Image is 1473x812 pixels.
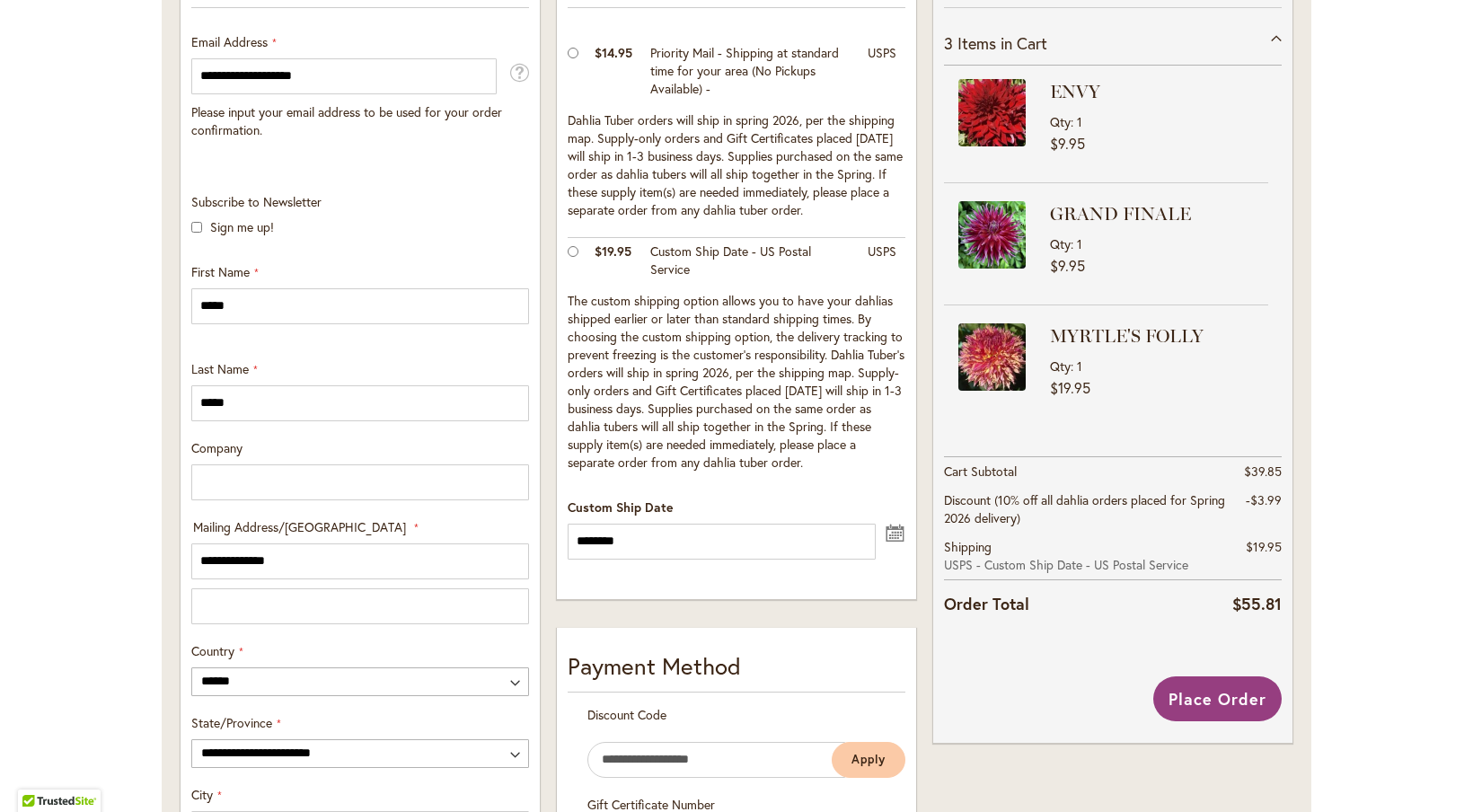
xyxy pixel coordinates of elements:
[1050,378,1090,397] span: $19.95
[568,649,905,693] div: Payment Method
[832,742,905,778] button: Apply
[944,538,992,555] span: Shipping
[191,263,250,280] span: First Name
[859,237,905,287] td: USPS
[958,201,1026,269] img: GRAND FINALE
[1050,134,1085,153] span: $9.95
[944,556,1231,574] span: USPS - Custom Ship Date - US Postal Service
[191,360,249,377] span: Last Name
[944,456,1231,486] th: Cart Subtotal
[1077,357,1082,375] span: 1
[1244,463,1282,480] span: $39.85
[958,79,1026,146] img: ENVY
[191,714,272,731] span: State/Province
[944,491,1225,526] span: Discount (10% off all dahlia orders placed for Spring 2026 delivery)
[1050,79,1264,104] strong: ENVY
[191,786,213,803] span: City
[641,40,859,107] td: Priority Mail - Shipping at standard time for your area (No Pickups Available) -
[1050,256,1085,275] span: $9.95
[568,107,905,238] td: Dahlia Tuber orders will ship in spring 2026, per the shipping map. Supply-only orders and Gift C...
[210,218,274,235] label: Sign me up!
[1050,201,1264,226] strong: GRAND FINALE
[568,287,905,481] td: The custom shipping option allows you to have your dahlias shipped earlier or later than standard...
[1153,676,1282,721] button: Place Order
[944,32,953,54] span: 3
[595,44,632,61] span: $14.95
[191,193,322,210] span: Subscribe to Newsletter
[1169,688,1266,710] span: Place Order
[587,706,666,723] span: Discount Code
[859,40,905,107] td: USPS
[1246,538,1282,555] span: $19.95
[1050,235,1071,252] span: Qty
[191,33,268,50] span: Email Address
[1246,491,1282,508] span: -$3.99
[1050,113,1071,130] span: Qty
[193,518,406,535] span: Mailing Address/[GEOGRAPHIC_DATA]
[1077,113,1082,130] span: 1
[1050,357,1071,375] span: Qty
[191,439,243,456] span: Company
[1077,235,1082,252] span: 1
[641,237,859,287] td: Custom Ship Date - US Postal Service
[595,243,631,260] span: $19.95
[13,748,64,799] iframe: Launch Accessibility Center
[1050,323,1264,349] strong: MYRTLE'S FOLLY
[1232,593,1282,614] span: $55.81
[191,642,234,659] span: Country
[958,323,1026,391] img: MYRTLE'S FOLLY
[957,32,1047,54] span: Items in Cart
[944,590,1029,616] strong: Order Total
[568,499,673,516] span: Custom Ship Date
[191,103,502,138] span: Please input your email address to be used for your order confirmation.
[851,752,886,767] span: Apply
